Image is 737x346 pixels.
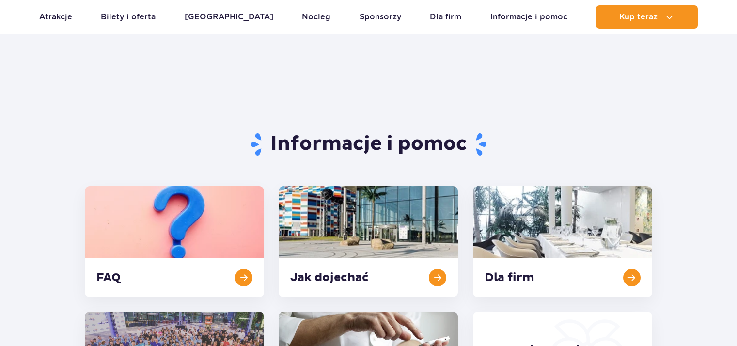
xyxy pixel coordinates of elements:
[85,132,652,157] h1: Informacje i pomoc
[101,5,156,29] a: Bilety i oferta
[596,5,698,29] button: Kup teraz
[39,5,72,29] a: Atrakcje
[430,5,461,29] a: Dla firm
[185,5,273,29] a: [GEOGRAPHIC_DATA]
[619,13,658,21] span: Kup teraz
[490,5,567,29] a: Informacje i pomoc
[302,5,330,29] a: Nocleg
[360,5,401,29] a: Sponsorzy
